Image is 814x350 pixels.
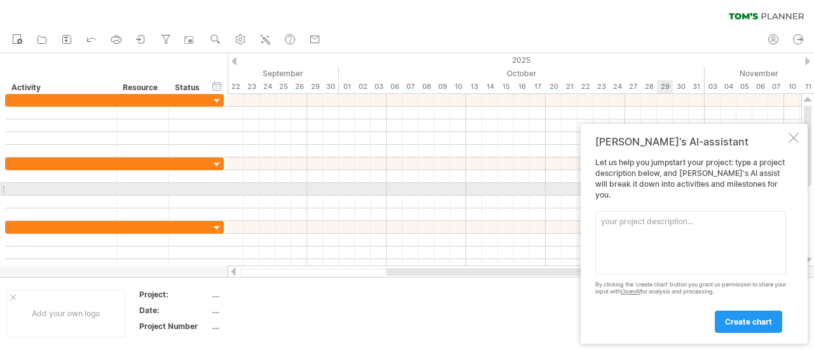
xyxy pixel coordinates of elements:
div: Project: [139,289,209,300]
div: Monday, 27 October 2025 [625,80,641,93]
div: Date: [139,305,209,316]
div: Project Number [139,321,209,332]
div: Wednesday, 1 October 2025 [339,80,355,93]
div: Tuesday, 7 October 2025 [403,80,418,93]
div: Wednesday, 22 October 2025 [577,80,593,93]
div: Add your own logo [6,290,125,337]
div: Thursday, 23 October 2025 [593,80,609,93]
div: Wednesday, 24 September 2025 [259,80,275,93]
a: OpenAI [621,288,640,295]
div: Friday, 26 September 2025 [291,80,307,93]
div: Tuesday, 23 September 2025 [244,80,259,93]
div: Friday, 3 October 2025 [371,80,387,93]
div: Friday, 17 October 2025 [530,80,546,93]
div: Tuesday, 21 October 2025 [562,80,577,93]
div: Let us help you jumpstart your project: type a project description below, and [PERSON_NAME]'s AI ... [595,158,786,332]
div: Tuesday, 4 November 2025 [721,80,736,93]
div: October 2025 [339,67,705,80]
div: Activity [11,81,109,94]
div: Tuesday, 28 October 2025 [641,80,657,93]
div: Thursday, 16 October 2025 [514,80,530,93]
div: Monday, 10 November 2025 [784,80,800,93]
span: create chart [725,317,772,326]
div: Thursday, 25 September 2025 [275,80,291,93]
div: Monday, 13 October 2025 [466,80,482,93]
div: .... [212,321,319,332]
div: .... [212,305,319,316]
div: Monday, 29 September 2025 [307,80,323,93]
div: [PERSON_NAME]'s AI-assistant [595,135,786,148]
div: Monday, 6 October 2025 [387,80,403,93]
div: Thursday, 2 October 2025 [355,80,371,93]
a: create chart [715,311,782,333]
div: Monday, 20 October 2025 [546,80,562,93]
div: Tuesday, 30 September 2025 [323,80,339,93]
div: Resource [123,81,162,94]
div: Monday, 22 September 2025 [228,80,244,93]
div: Thursday, 6 November 2025 [752,80,768,93]
div: Monday, 3 November 2025 [705,80,721,93]
div: Friday, 10 October 2025 [450,80,466,93]
div: Friday, 24 October 2025 [609,80,625,93]
div: Wednesday, 29 October 2025 [657,80,673,93]
div: Wednesday, 15 October 2025 [498,80,514,93]
div: Status [175,81,203,94]
div: Wednesday, 5 November 2025 [736,80,752,93]
div: .... [212,289,319,300]
div: Friday, 31 October 2025 [689,80,705,93]
div: Tuesday, 14 October 2025 [482,80,498,93]
div: Thursday, 9 October 2025 [434,80,450,93]
div: Wednesday, 8 October 2025 [418,80,434,93]
div: Thursday, 30 October 2025 [673,80,689,93]
div: By clicking the 'create chart' button you grant us permission to share your input with for analys... [595,281,786,295]
div: Friday, 7 November 2025 [768,80,784,93]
